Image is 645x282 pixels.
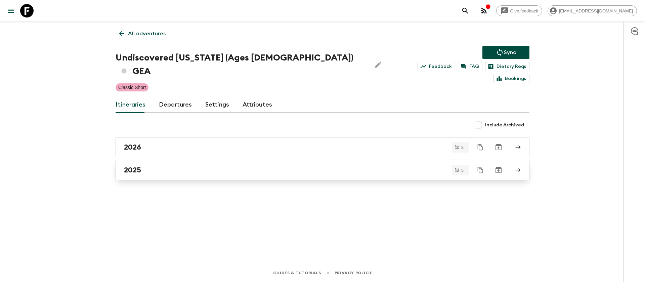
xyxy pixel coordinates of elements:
a: Itineraries [116,97,145,113]
p: Sync [504,48,516,56]
button: menu [4,4,17,17]
a: Settings [205,97,229,113]
button: Duplicate [474,141,486,153]
a: 2025 [116,160,529,180]
a: Dietary Reqs [485,62,529,71]
div: [EMAIL_ADDRESS][DOMAIN_NAME] [548,5,637,16]
span: [EMAIL_ADDRESS][DOMAIN_NAME] [555,8,637,13]
h1: Undiscovered [US_STATE] (Ages [DEMOGRAPHIC_DATA]) GEA [116,51,366,78]
a: Privacy Policy [335,269,372,277]
a: All adventures [116,27,169,40]
span: Include Archived [485,122,524,128]
p: All adventures [128,30,166,38]
a: Give feedback [496,5,542,16]
span: Give feedback [507,8,542,13]
a: Bookings [493,74,529,83]
p: Classic Short [118,84,146,91]
span: 5 [457,168,468,172]
a: Guides & Tutorials [273,269,321,277]
a: 2026 [116,137,529,157]
button: Edit Adventure Title [372,51,385,78]
h2: 2026 [124,143,141,152]
button: Archive [492,140,505,154]
a: Departures [159,97,192,113]
button: search adventures [459,4,472,17]
a: FAQ [458,62,482,71]
a: Feedback [418,62,455,71]
span: 3 [457,145,468,150]
button: Sync adventure departures to the booking engine [482,46,529,59]
a: Attributes [243,97,272,113]
button: Duplicate [474,164,486,176]
button: Archive [492,163,505,177]
h2: 2025 [124,166,141,174]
